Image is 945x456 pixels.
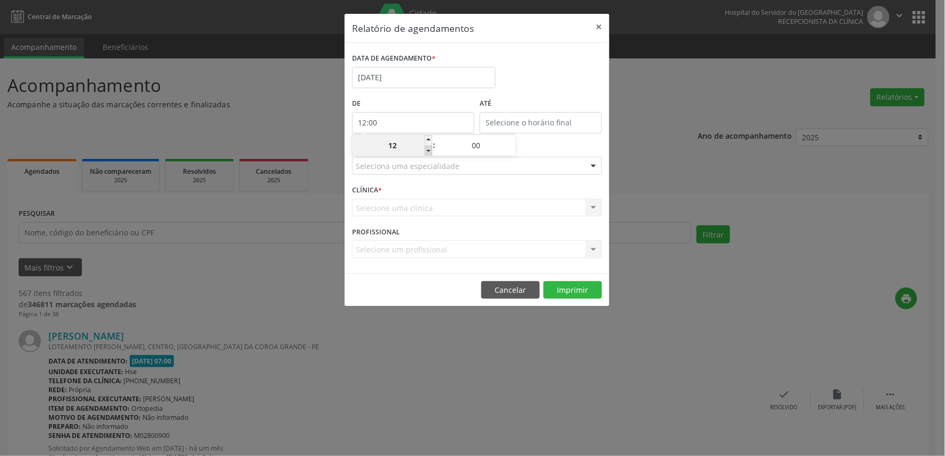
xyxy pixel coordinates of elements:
[480,96,602,112] label: ATÉ
[432,134,436,156] span: :
[352,67,496,88] input: Selecione uma data ou intervalo
[352,96,474,112] label: De
[588,14,609,40] button: Close
[352,50,436,67] label: DATA DE AGENDAMENTO
[352,21,474,35] h5: Relatório de agendamentos
[480,112,602,133] input: Selecione o horário final
[481,281,540,299] button: Cancelar
[543,281,602,299] button: Imprimir
[352,182,382,199] label: CLÍNICA
[352,224,400,240] label: PROFISSIONAL
[352,112,474,133] input: Selecione o horário inicial
[436,135,516,156] input: Minute
[356,161,459,172] span: Seleciona uma especialidade
[352,135,432,156] input: Hour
